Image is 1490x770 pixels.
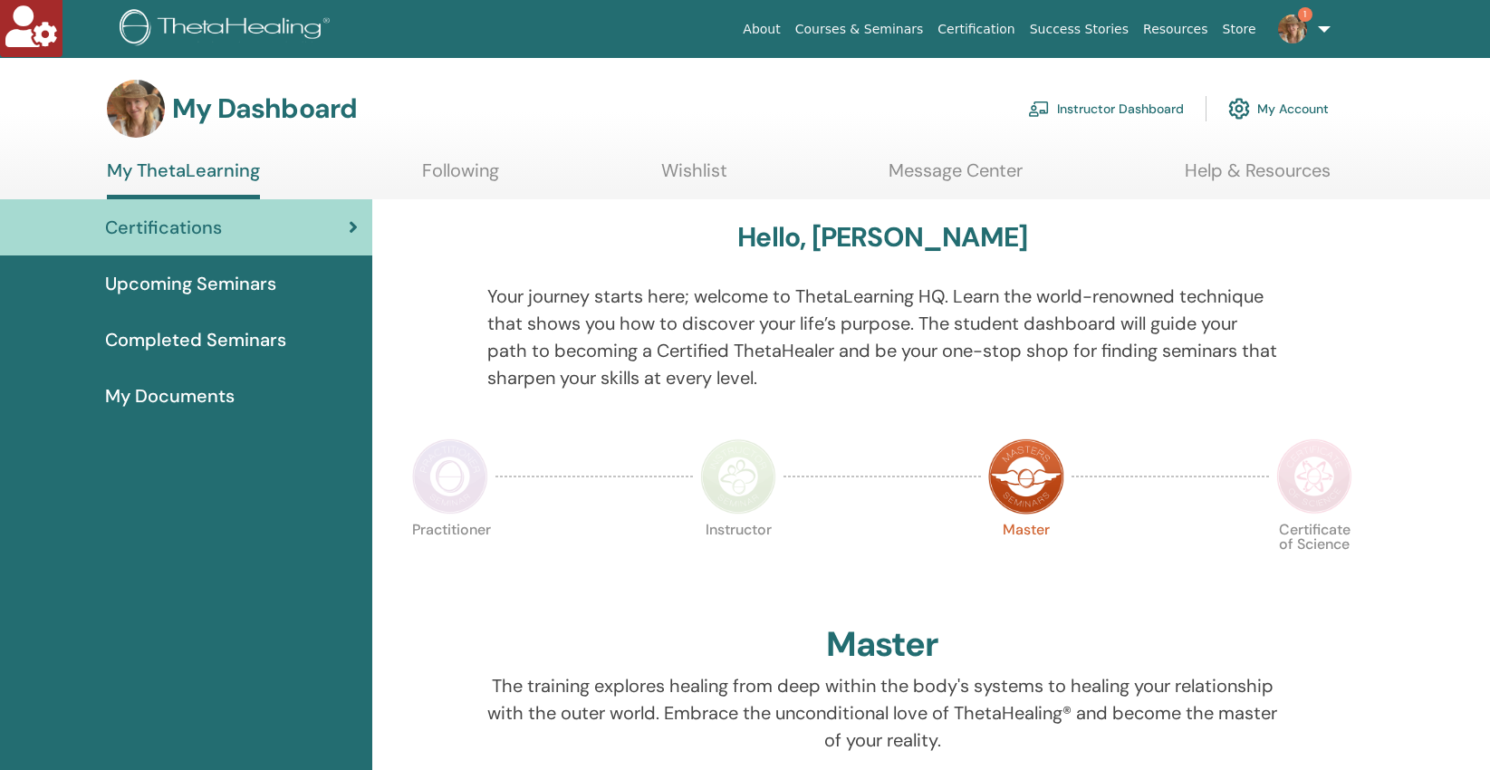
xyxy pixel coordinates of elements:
[1228,89,1329,129] a: My Account
[105,270,276,297] span: Upcoming Seminars
[930,13,1022,46] a: Certification
[700,438,776,515] img: Instructor
[1028,89,1184,129] a: Instructor Dashboard
[988,523,1064,599] p: Master
[412,523,488,599] p: Practitioner
[889,159,1023,195] a: Message Center
[412,438,488,515] img: Practitioner
[788,13,931,46] a: Courses & Seminars
[1276,438,1352,515] img: Certificate of Science
[735,13,787,46] a: About
[120,9,336,50] img: logo.png
[105,326,286,353] span: Completed Seminars
[1216,13,1264,46] a: Store
[737,221,1027,254] h3: Hello, [PERSON_NAME]
[1298,7,1312,22] span: 1
[1228,93,1250,124] img: cog.svg
[988,438,1064,515] img: Master
[172,92,357,125] h3: My Dashboard
[1276,523,1352,599] p: Certificate of Science
[1136,13,1216,46] a: Resources
[826,624,938,666] h2: Master
[661,159,727,195] a: Wishlist
[1023,13,1136,46] a: Success Stories
[1185,159,1331,195] a: Help & Resources
[487,672,1278,754] p: The training explores healing from deep within the body's systems to healing your relationship wi...
[422,159,499,195] a: Following
[700,523,776,599] p: Instructor
[1278,14,1307,43] img: default.jpg
[487,283,1278,391] p: Your journey starts here; welcome to ThetaLearning HQ. Learn the world-renowned technique that sh...
[105,214,222,241] span: Certifications
[107,80,165,138] img: default.jpg
[105,382,235,409] span: My Documents
[1028,101,1050,117] img: chalkboard-teacher.svg
[107,159,260,199] a: My ThetaLearning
